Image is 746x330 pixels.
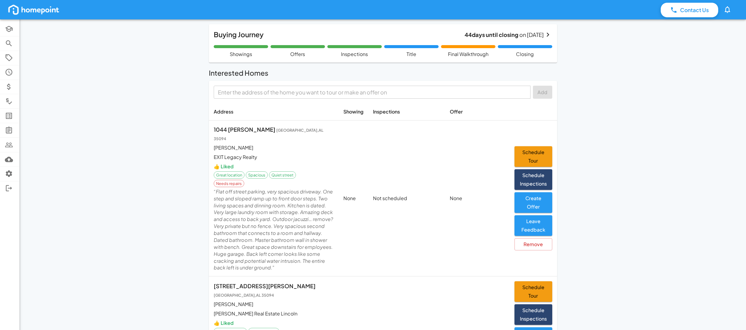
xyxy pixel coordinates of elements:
p: 👍 Liked [214,320,234,327]
h6: Interested Homes [209,68,268,79]
p: Title [407,51,416,58]
p: [PERSON_NAME] Real Estate Lincoln [214,310,334,317]
span: [GEOGRAPHIC_DATA] , AL 35094 [214,128,323,141]
div: You have an accepted offer and showings are complete. [214,45,268,58]
p: Showing [343,108,363,115]
p: None [450,195,505,202]
p: EXIT Legacy Realty [214,154,334,161]
p: Final Walkthrough [448,51,488,58]
div: Your offer has been accepted! We'll now proceed with your due diligence steps. [271,45,325,58]
p: [PERSON_NAME] [214,144,334,151]
div: Closing is scheduled. Prepare for the final walkthrough and document signing. [498,45,552,58]
p: “ Flat off street parking, very spacious driveway. One step and sloped ramp up to front door step... [214,188,334,272]
p: [STREET_ADDRESS][PERSON_NAME] [214,282,334,299]
img: homepoint_logo_white.png [7,4,60,16]
p: Closing [516,51,534,58]
span: Needs repairs [214,181,244,186]
button: Schedule Tour [514,146,552,167]
button: Schedule Inspections [514,169,552,190]
button: Leave Feedback [514,215,552,236]
p: Inspections [373,108,440,115]
button: Schedule Inspections [514,304,552,325]
div: Inspections are complete. [327,45,382,58]
button: Create Offer [514,192,552,213]
input: Enter the address of the home you want to tour or make an offer on [216,87,528,97]
b: 44 days until closing [465,31,518,38]
p: Showings [230,51,252,58]
p: Address [214,108,334,115]
span: Spacious [246,172,268,178]
p: Inspections [341,51,368,58]
button: Remove [514,238,552,250]
div: You need to schedule your final walkthrough. This is your last chance to verify the property cond... [441,45,495,58]
h6: Buying Journey [214,29,264,40]
span: Great location [214,172,244,178]
div: Title company is conducting their search. They will ensure there are no liens or issues with the ... [384,45,439,58]
p: Offers [290,51,305,58]
p: Contact Us [680,6,709,14]
span: Quiet street [269,172,296,178]
p: on [DATE] [465,31,544,39]
p: Not scheduled [373,195,440,202]
span: [GEOGRAPHIC_DATA] , AL 35094 [214,293,274,298]
p: None [343,195,363,202]
p: 1044 [PERSON_NAME] [214,125,334,142]
p: Offer [450,108,505,115]
button: Schedule Tour [514,281,552,302]
p: [PERSON_NAME] [214,301,334,308]
p: 👍 Liked [214,163,234,170]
